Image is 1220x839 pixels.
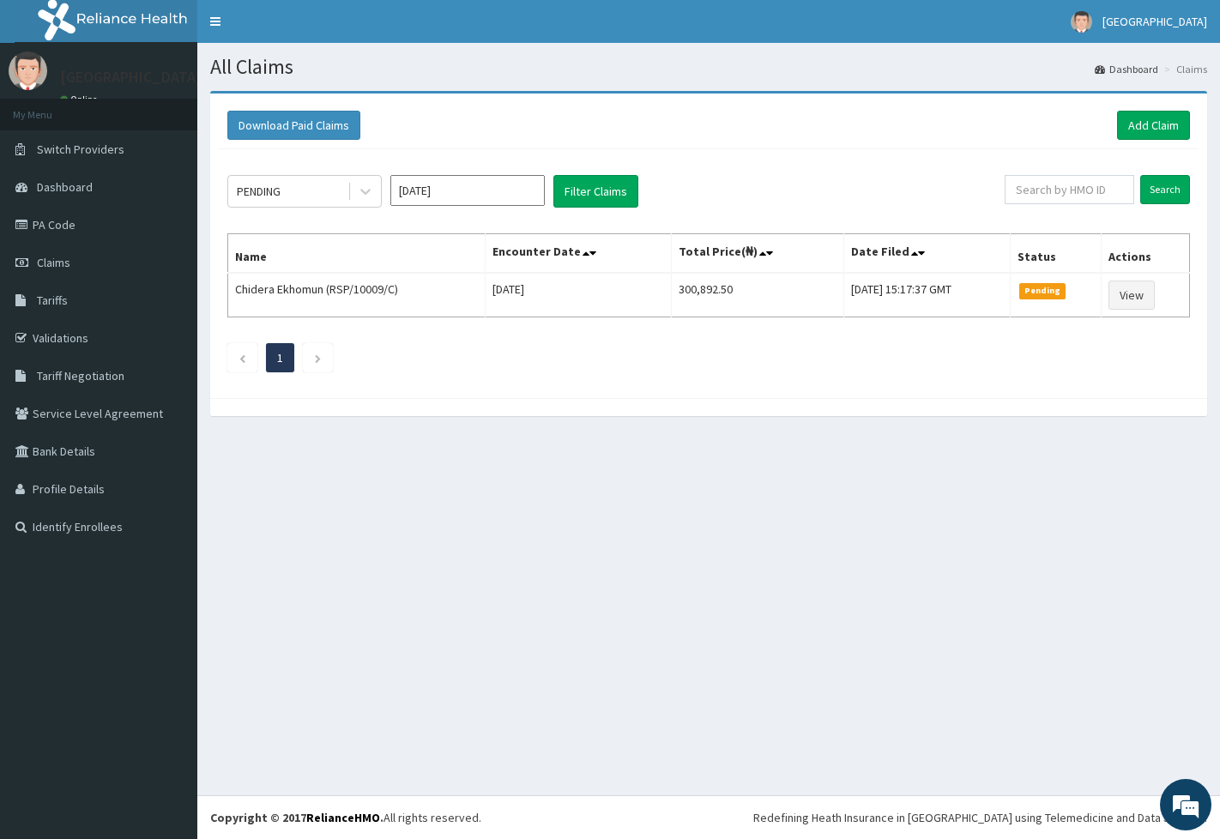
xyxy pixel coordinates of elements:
input: Search by HMO ID [1005,175,1134,204]
a: View [1108,281,1155,310]
a: Online [60,94,101,106]
img: User Image [9,51,47,90]
a: Dashboard [1095,62,1158,76]
input: Search [1140,175,1190,204]
th: Actions [1102,234,1190,274]
a: Add Claim [1117,111,1190,140]
td: Chidera Ekhomun (RSP/10009/C) [228,273,486,317]
p: [GEOGRAPHIC_DATA] [60,69,202,85]
th: Name [228,234,486,274]
th: Encounter Date [485,234,671,274]
button: Filter Claims [553,175,638,208]
input: Select Month and Year [390,175,545,206]
span: Tariffs [37,293,68,308]
strong: Copyright © 2017 . [210,810,384,825]
span: Pending [1019,283,1066,299]
td: [DATE] 15:17:37 GMT [843,273,1010,317]
li: Claims [1160,62,1207,76]
th: Date Filed [843,234,1010,274]
span: [GEOGRAPHIC_DATA] [1102,14,1207,29]
div: PENDING [237,183,281,200]
span: Claims [37,255,70,270]
span: Dashboard [37,179,93,195]
span: Tariff Negotiation [37,368,124,383]
h1: All Claims [210,56,1207,78]
th: Total Price(₦) [671,234,843,274]
footer: All rights reserved. [197,795,1220,839]
a: Page 1 is your current page [277,350,283,365]
button: Download Paid Claims [227,111,360,140]
span: Switch Providers [37,142,124,157]
td: [DATE] [485,273,671,317]
img: User Image [1071,11,1092,33]
div: Redefining Heath Insurance in [GEOGRAPHIC_DATA] using Telemedicine and Data Science! [753,809,1207,826]
td: 300,892.50 [671,273,843,317]
a: Previous page [239,350,246,365]
th: Status [1010,234,1102,274]
a: Next page [314,350,322,365]
a: RelianceHMO [306,810,380,825]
